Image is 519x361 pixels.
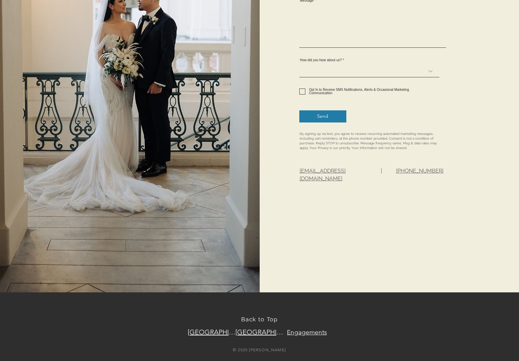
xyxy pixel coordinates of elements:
[300,132,437,150] span: By signing up via text, you agree to receive recurring automated marketing messages, including ca...
[235,325,283,339] a: Seattle
[317,113,328,120] span: Send
[309,88,409,95] span: Opt In to Receive SMS Notifications, Alerts & Occasional Marketing Communication
[300,168,346,181] a: [EMAIL_ADDRESS][DOMAIN_NAME]
[299,59,439,62] label: How did you hear about us?
[235,328,283,336] span: [GEOGRAPHIC_DATA]
[188,328,235,336] span: [GEOGRAPHIC_DATA]
[188,325,235,339] a: Los Angeles
[396,168,443,174] a: [PHONE_NUMBER]
[233,347,286,352] span: © 2025 [PERSON_NAME]
[287,328,327,336] span: Engagements
[241,316,278,323] a: Back to Top
[299,110,346,122] button: Send
[283,325,331,339] a: Engagements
